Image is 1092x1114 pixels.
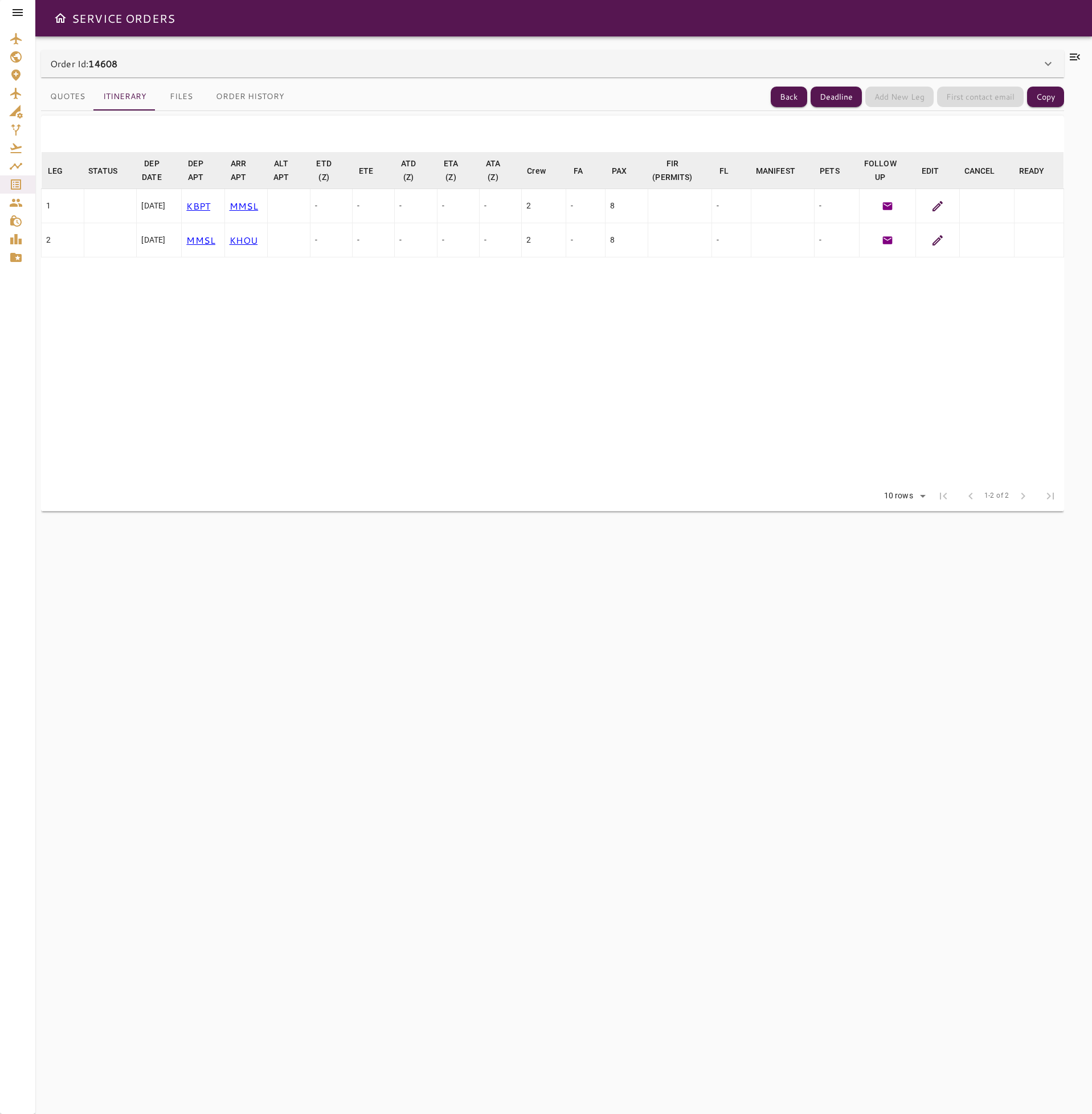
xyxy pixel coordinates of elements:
button: Quotes [41,83,94,110]
td: 2 [42,223,84,257]
div: EDIT [922,164,939,178]
div: - [315,234,348,245]
div: - [571,234,600,245]
span: ETE [359,164,388,178]
span: Crew [527,164,561,178]
div: FA [574,164,583,178]
div: 10 rows [881,491,916,501]
button: Open drawer [49,7,72,30]
span: ETD (Z) [314,157,348,184]
span: ETA (Z) [442,157,475,184]
div: Order Id:14608 [41,50,1064,77]
div: - [442,234,475,245]
span: FIR (PERMITS) [652,157,707,184]
div: ETD (Z) [314,157,333,184]
div: [DATE] [141,234,177,245]
span: ALT APT [272,157,305,184]
div: FOLLOW UP [864,157,897,184]
div: basic tabs example [41,83,293,110]
div: - [399,200,432,211]
h6: SERVICE ORDERS [72,9,175,27]
div: [DATE] [141,200,177,211]
span: 1-2 of 2 [984,490,1009,502]
div: Crew [527,164,546,178]
div: - [717,234,746,245]
span: FA [574,164,598,178]
span: FOLLOW UP [864,157,911,184]
span: Next Page [1009,482,1037,510]
button: Back [771,87,807,108]
div: STATUS [88,164,117,178]
span: LEG [48,164,77,178]
p: Order Id: [50,57,117,71]
div: - [571,200,600,211]
div: - [399,234,432,245]
div: PAX [612,164,627,178]
div: READY [1019,164,1045,178]
span: DEP DATE [141,157,177,184]
div: FL [719,164,729,178]
span: FL [719,164,743,178]
p: MMSL [230,199,263,213]
div: PETS [820,164,840,178]
span: First Page [930,482,957,510]
td: 1 [42,189,84,223]
div: ALT APT [272,157,291,184]
div: - [315,200,348,211]
div: - [717,200,746,211]
div: - [357,200,390,211]
div: 2 [526,234,561,245]
button: Copy [1027,87,1064,108]
span: CANCEL [964,164,1010,178]
div: - [484,200,517,211]
span: PAX [612,164,641,178]
span: MANIFEST [756,164,810,178]
div: 8 [610,200,643,211]
span: Last Page [1037,482,1064,510]
div: LEG [48,164,63,178]
button: Generate Follow Up Email Template [879,198,896,215]
span: ARR APT [229,157,263,184]
div: 10 rows [877,488,930,505]
div: - [442,200,475,211]
button: Files [156,83,207,110]
div: - [819,200,854,211]
div: 2 [526,200,561,211]
button: Generate Follow Up Email Template [879,232,896,249]
p: KHOU [230,234,263,247]
div: ATD (Z) [399,157,418,184]
div: ATA (Z) [484,157,502,184]
div: CANCEL [964,164,995,178]
span: DEP APT [186,157,220,184]
div: ETA (Z) [442,157,460,184]
div: ETE [359,164,373,178]
span: PETS [820,164,854,178]
span: ATA (Z) [484,157,517,184]
div: MANIFEST [756,164,795,178]
b: 14608 [88,57,117,70]
button: Itinerary [94,83,156,110]
div: DEP APT [186,157,205,184]
span: READY [1019,164,1060,178]
div: - [484,234,517,245]
div: - [819,234,854,245]
span: STATUS [88,164,132,178]
button: Order History [207,83,293,110]
div: DEP DATE [141,157,162,184]
div: 8 [610,234,643,245]
div: FIR (PERMITS) [652,157,692,184]
button: Deadline [811,87,862,108]
p: MMSL [186,234,219,247]
span: ATD (Z) [399,157,433,184]
div: - [357,234,390,245]
div: ARR APT [229,157,248,184]
p: KBPT [186,199,219,213]
span: EDIT [922,164,954,178]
